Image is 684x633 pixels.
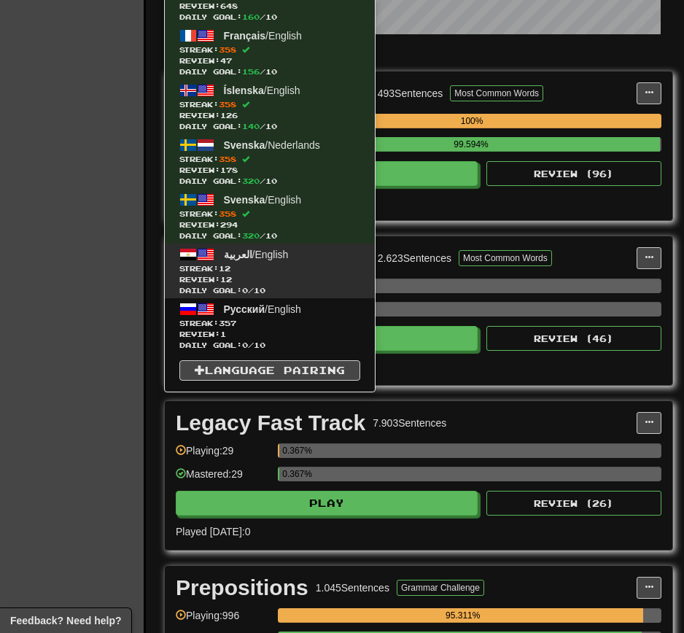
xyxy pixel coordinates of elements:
p: In Progress [164,49,673,63]
button: Review (96) [486,161,661,186]
div: 99.594% [282,137,660,152]
span: 0 [242,341,248,349]
button: Grammar Challenge [397,580,484,596]
span: 357 [219,319,236,327]
a: Français/EnglishStreak:358 Review:47Daily Goal:156/10 [165,25,375,79]
span: 140 [242,122,260,131]
span: Daily Goal: / 10 [179,230,360,241]
span: Svenska [224,139,265,151]
span: / English [224,194,302,206]
span: Streak: [179,44,360,55]
button: Most Common Words [459,250,552,266]
span: Daily Goal: / 10 [179,340,360,351]
span: Streak: [179,318,360,329]
span: Daily Goal: / 10 [179,12,360,23]
span: Open feedback widget [10,613,121,628]
span: Review: 47 [179,55,360,66]
div: Legacy Fast Track [176,412,365,434]
span: Streak: [179,99,360,110]
span: / English [224,30,302,42]
span: Review: 126 [179,110,360,121]
div: 7.903 Sentences [373,416,446,430]
span: / English [224,303,301,315]
span: 0 [242,286,248,295]
div: 95.311% [282,608,643,623]
div: Playing: 29 [176,443,271,467]
span: Review: 1 [179,329,360,340]
span: Íslenska [224,85,264,96]
span: Daily Goal: / 10 [179,176,360,187]
span: / English [224,85,300,96]
span: Review: 12 [179,274,360,285]
div: 2.623 Sentences [378,251,451,265]
span: Streak: [179,154,360,165]
span: / English [224,249,289,260]
span: Review: 178 [179,165,360,176]
div: 493 Sentences [378,86,443,101]
span: Français [224,30,266,42]
button: Review (26) [486,491,661,516]
span: 320 [242,231,260,240]
button: Play [176,491,478,516]
a: Русский/EnglishStreak:357 Review:1Daily Goal:0/10 [165,298,375,353]
span: Played [DATE]: 0 [176,526,250,537]
span: Daily Goal: / 10 [179,66,360,77]
span: 160 [242,12,260,21]
span: 156 [242,67,260,76]
a: Language Pairing [179,360,360,381]
span: Svenska [224,194,265,206]
span: 358 [219,100,236,109]
button: Review (46) [486,326,661,351]
span: 12 [219,264,230,273]
span: 358 [219,209,236,218]
span: Streak: [179,209,360,220]
span: Review: 648 [179,1,360,12]
span: Daily Goal: / 10 [179,121,360,132]
a: Svenska/EnglishStreak:358 Review:294Daily Goal:320/10 [165,189,375,244]
span: 358 [219,155,236,163]
span: Streak: [179,263,360,274]
div: 100% [282,114,661,128]
span: العربية [224,249,252,260]
span: Daily Goal: / 10 [179,285,360,296]
a: Íslenska/EnglishStreak:358 Review:126Daily Goal:140/10 [165,79,375,134]
div: 1.045 Sentences [316,580,389,595]
span: 320 [242,176,260,185]
div: Prepositions [176,577,308,599]
span: 358 [219,45,236,54]
a: العربية/EnglishStreak:12 Review:12Daily Goal:0/10 [165,244,375,298]
span: Русский [224,303,265,315]
div: Playing: 996 [176,608,271,632]
span: / Nederlands [224,139,320,151]
span: Review: 294 [179,220,360,230]
button: Most Common Words [450,85,543,101]
div: Mastered: 29 [176,467,271,491]
a: Svenska/NederlandsStreak:358 Review:178Daily Goal:320/10 [165,134,375,189]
